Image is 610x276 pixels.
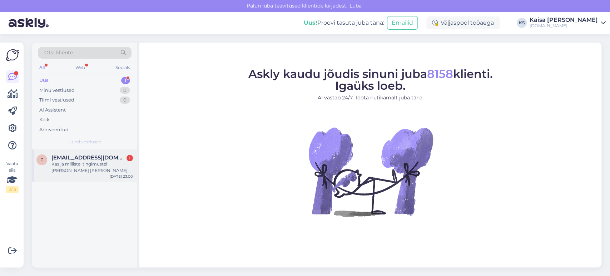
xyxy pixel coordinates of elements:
div: Minu vestlused [39,87,75,94]
div: Väljaspool tööaega [426,16,500,29]
span: p [40,157,44,162]
div: Kas ja millistel tingimustel [PERSON_NAME] [PERSON_NAME] lemmiklooma? [51,161,133,174]
div: 0 [120,87,130,94]
div: KS [517,18,527,28]
span: pihle.hangelika@gmail.com [51,154,126,161]
span: Askly kaudu jõudis sinuni juba klienti. Igaüks loeb. [248,67,493,93]
div: Uus [39,77,49,84]
div: [DATE] 23:00 [110,174,133,179]
span: Luba [347,3,364,9]
div: Kaisa [PERSON_NAME] [530,17,598,23]
div: Vaata siia [6,161,19,193]
span: 8158 [427,67,453,81]
p: AI vastab 24/7. Tööta nutikamalt juba täna. [248,94,493,102]
div: Web [74,63,86,72]
b: Uus! [304,19,317,26]
div: 1 [127,155,133,161]
div: Socials [114,63,132,72]
a: Kaisa [PERSON_NAME][DOMAIN_NAME] [530,17,606,29]
div: 0 [120,97,130,104]
img: No Chat active [306,107,435,236]
div: All [38,63,46,72]
div: Arhiveeritud [39,126,69,133]
div: 2 / 3 [6,186,19,193]
img: Askly Logo [6,48,19,62]
div: 1 [121,77,130,84]
div: Kõik [39,116,50,123]
button: Emailid [387,16,418,30]
div: Proovi tasuta juba täna: [304,19,384,27]
div: AI Assistent [39,107,66,114]
span: Uued vestlused [68,139,101,145]
span: Otsi kliente [44,49,73,56]
div: [DOMAIN_NAME] [530,23,598,29]
div: Tiimi vestlused [39,97,74,104]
